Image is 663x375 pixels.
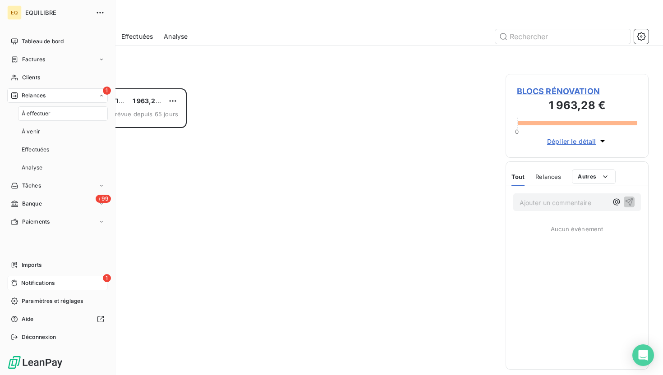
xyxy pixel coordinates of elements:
span: 1 [103,274,111,282]
span: prévue depuis 65 jours [111,110,178,118]
span: Tableau de bord [22,37,64,46]
span: Analyse [164,32,188,41]
span: 0 [515,128,519,135]
span: Relances [535,173,561,180]
span: Imports [22,261,41,269]
span: Tout [511,173,525,180]
button: Déplier le détail [544,136,610,146]
span: Déconnexion [22,333,56,341]
span: Analyse [22,164,42,172]
span: Déplier le détail [547,137,596,146]
span: À effectuer [22,110,51,118]
span: Aide [22,315,34,323]
span: Paiements [22,218,50,226]
span: Relances [22,91,46,100]
span: Paramètres et réglages [22,297,83,305]
h3: 1 963,28 € [517,97,638,115]
span: +99 [96,195,111,203]
span: 1 [103,87,111,95]
span: BLOCS RÉNOVATION [517,85,638,97]
div: EQ [7,5,22,20]
span: À venir [22,128,40,136]
img: Logo LeanPay [7,355,63,370]
span: Clients [22,73,40,82]
span: Factures [22,55,45,64]
span: Aucun évènement [551,225,603,233]
div: Open Intercom Messenger [632,344,654,366]
span: Tâches [22,182,41,190]
span: Banque [22,200,42,208]
a: Aide [7,312,108,326]
span: 1 963,28 € [133,97,166,105]
input: Rechercher [495,29,631,44]
button: Autres [572,169,616,184]
span: Notifications [21,279,55,287]
span: EQUILIBRE [25,9,90,16]
span: Effectuées [22,146,50,154]
span: Effectuées [121,32,153,41]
